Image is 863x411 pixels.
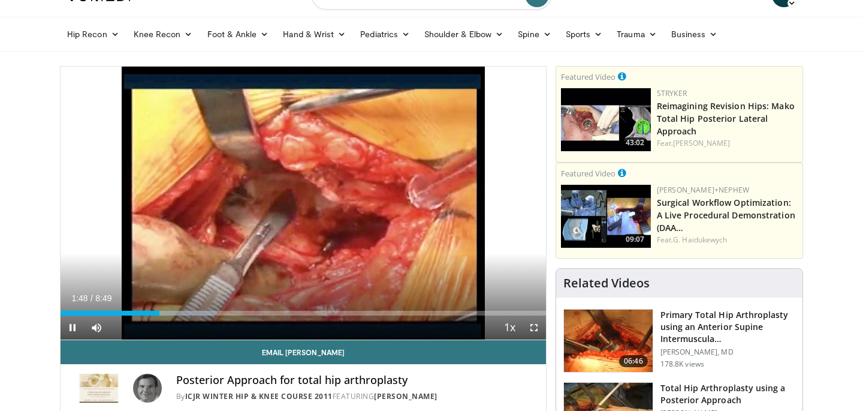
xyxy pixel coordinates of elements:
[61,311,546,316] div: Progress Bar
[660,382,795,406] h3: Total Hip Arthroplasty using a Posterior Approach
[95,293,111,303] span: 8:49
[657,88,687,98] a: Stryker
[561,185,651,248] a: 09:07
[61,340,546,364] a: Email [PERSON_NAME]
[673,138,730,148] a: [PERSON_NAME]
[660,347,795,357] p: [PERSON_NAME], MD
[522,316,546,340] button: Fullscreen
[561,168,615,179] small: Featured Video
[133,374,162,403] img: Avatar
[657,235,798,245] div: Feat.
[90,293,93,303] span: /
[353,22,417,46] a: Pediatrics
[673,235,727,245] a: G. Haidukewych
[276,22,353,46] a: Hand & Wrist
[664,22,725,46] a: Business
[559,22,610,46] a: Sports
[660,309,795,345] h3: Primary Total Hip Arthroplasty using an Anterior Supine Intermuscula…
[498,316,522,340] button: Playback Rate
[70,374,128,403] img: ICJR Winter Hip & Knee Course 2011
[511,22,558,46] a: Spine
[374,391,437,401] a: [PERSON_NAME]
[660,359,704,369] p: 178.8K views
[561,88,651,151] a: 43:02
[609,22,664,46] a: Trauma
[85,316,108,340] button: Mute
[176,391,536,402] div: By FEATURING
[561,71,615,82] small: Featured Video
[622,234,648,245] span: 09:07
[126,22,200,46] a: Knee Recon
[563,309,795,373] a: 06:46 Primary Total Hip Arthroplasty using an Anterior Supine Intermuscula… [PERSON_NAME], MD 178...
[61,67,546,340] video-js: Video Player
[563,276,650,290] h4: Related Videos
[176,374,536,387] h4: Posterior Approach for total hip arthroplasty
[622,137,648,148] span: 43:02
[200,22,276,46] a: Foot & Ankle
[185,391,333,401] a: ICJR Winter Hip & Knee Course 2011
[417,22,511,46] a: Shoulder & Elbow
[657,197,795,233] a: Surgical Workflow Optimization: A Live Procedural Demonstration (DAA…
[60,22,126,46] a: Hip Recon
[657,185,749,195] a: [PERSON_NAME]+Nephew
[561,185,651,248] img: bcfc90b5-8c69-4b20-afee-af4c0acaf118.150x105_q85_crop-smart_upscale.jpg
[71,293,87,303] span: 1:48
[61,316,85,340] button: Pause
[619,355,648,367] span: 06:46
[657,100,795,137] a: Reimagining Revision Hips: Mako Total Hip Posterior Lateral Approach
[657,138,798,149] div: Feat.
[561,88,651,151] img: 6632ea9e-2a24-47c5-a9a2-6608124666dc.150x105_q85_crop-smart_upscale.jpg
[564,310,653,372] img: 263423_3.png.150x105_q85_crop-smart_upscale.jpg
